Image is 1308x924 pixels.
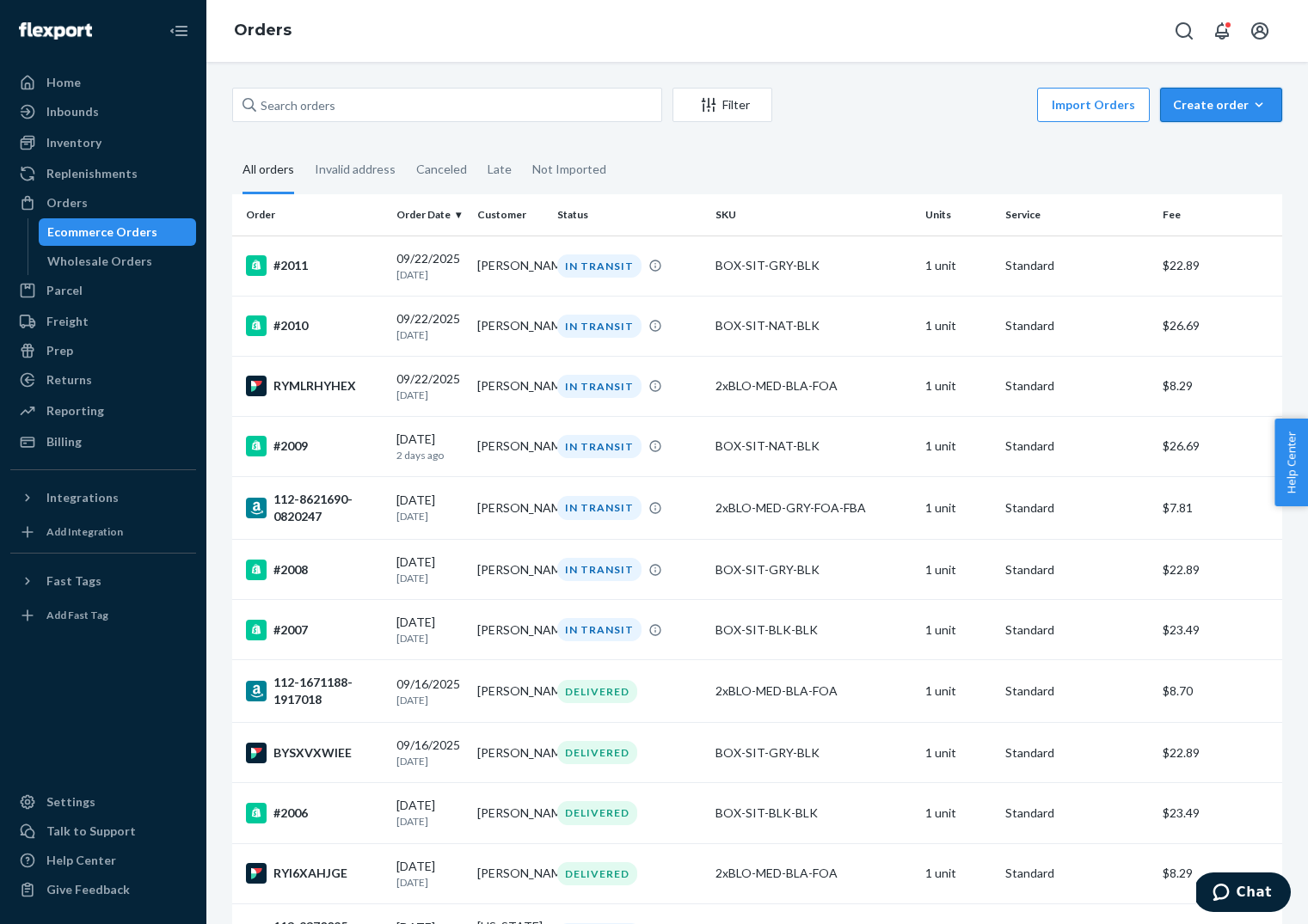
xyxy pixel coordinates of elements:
td: $26.69 [1156,416,1282,476]
p: Standard [1005,561,1149,578]
div: Billing [46,433,82,450]
td: $22.89 [1156,723,1282,783]
button: Close Navigation [162,14,196,48]
div: Replenishments [46,165,138,182]
button: Talk to Support [10,817,196,845]
div: IN TRANSIT [557,558,642,581]
th: Service [998,194,1156,236]
button: Filter [672,88,772,122]
div: Fast Tags [46,572,101,590]
p: Standard [1005,805,1149,822]
p: Standard [1005,621,1149,639]
td: 1 unit [918,660,999,723]
td: $8.29 [1156,843,1282,903]
a: Reporting [10,397,196,425]
div: IN TRANSIT [557,435,642,458]
div: [DATE] [396,492,464,523]
div: Add Integration [46,524,123,539]
td: $7.81 [1156,477,1282,540]
div: BOX-SIT-GRY-BLK [715,257,912,274]
div: IN TRANSIT [557,254,642,278]
a: Parcel [10,277,196,304]
td: [PERSON_NAME] [470,843,551,903]
td: [PERSON_NAME] [470,416,551,476]
div: Freight [46,313,89,330]
div: Customer [477,207,544,222]
div: BOX-SIT-GRY-BLK [715,561,912,578]
th: Order Date [390,194,470,236]
a: Orders [234,21,292,40]
div: 09/22/2025 [396,370,464,402]
td: 1 unit [918,416,999,476]
th: SKU [709,194,918,236]
div: DELIVERED [557,801,637,824]
div: Ecommerce Orders [47,223,157,241]
a: Wholesale Orders [39,248,197,275]
div: Not Imported [532,147,606,192]
button: Import Orders [1037,88,1150,122]
a: Inbounds [10,98,196,125]
div: Inventory [46,134,101,151]
a: Inventory [10,129,196,156]
th: Fee [1156,194,1282,236]
div: #2007 [246,620,383,640]
a: Ecommerce Orders [39,218,197,246]
p: [DATE] [396,693,464,707]
td: $26.69 [1156,296,1282,356]
p: [DATE] [396,571,464,585]
td: 1 unit [918,356,999,416]
p: [DATE] [396,875,464,890]
button: Give Feedback [10,876,196,903]
div: #2009 [246,436,383,456]
td: [PERSON_NAME] [470,600,551,660]
div: #2011 [246,255,383,276]
a: Returns [10,366,196,394]
a: Add Fast Tag [10,602,196,629]
th: Order [232,194,390,236]
div: BOX-SIT-BLK-BLK [715,805,912,822]
div: BOX-SIT-NAT-BLK [715,317,912,334]
div: Parcel [46,282,83,299]
p: Standard [1005,744,1149,762]
div: Create order [1173,96,1269,113]
td: $22.89 [1156,540,1282,600]
td: $8.29 [1156,356,1282,416]
td: [PERSON_NAME] [470,477,551,540]
div: Help Center [46,852,116,869]
td: [PERSON_NAME] [470,723,551,783]
div: IN TRANSIT [557,375,642,398]
td: 1 unit [918,843,999,903]
div: Inbounds [46,103,99,120]
a: Freight [10,308,196,335]
p: [DATE] [396,814,464,829]
div: [DATE] [396,431,464,462]
div: [DATE] [396,797,464,829]
td: [PERSON_NAME] [470,660,551,723]
div: #2008 [246,560,383,580]
td: 1 unit [918,477,999,540]
div: BOX-SIT-GRY-BLK [715,744,912,762]
td: $8.70 [1156,660,1282,723]
div: Talk to Support [46,823,136,840]
div: Wholesale Orders [47,253,152,270]
p: Standard [1005,317,1149,334]
div: Add Fast Tag [46,608,108,622]
button: Open notifications [1205,14,1239,48]
div: Late [488,147,512,192]
th: Status [550,194,708,236]
a: Add Integration [10,518,196,546]
div: All orders [243,147,294,194]
td: [PERSON_NAME] [470,236,551,296]
td: [PERSON_NAME] [470,783,551,843]
p: Standard [1005,865,1149,882]
div: 09/22/2025 [396,250,464,282]
div: 09/16/2025 [396,676,464,707]
div: Reporting [46,402,104,419]
div: Filter [673,96,771,113]
div: #2006 [246,803,383,823]
div: BYSXVXWIEE [246,743,383,763]
button: Open Search Box [1167,14,1201,48]
div: 112-1671188-1917018 [246,674,383,708]
div: DELIVERED [557,680,637,703]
